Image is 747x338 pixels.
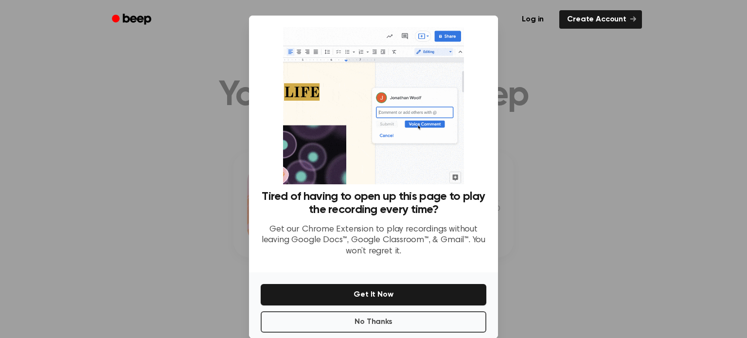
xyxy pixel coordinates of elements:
button: No Thanks [261,311,486,333]
img: Beep extension in action [283,27,463,184]
button: Get It Now [261,284,486,305]
h3: Tired of having to open up this page to play the recording every time? [261,190,486,216]
a: Log in [512,8,553,31]
a: Beep [105,10,160,29]
a: Create Account [559,10,642,29]
p: Get our Chrome Extension to play recordings without leaving Google Docs™, Google Classroom™, & Gm... [261,224,486,257]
